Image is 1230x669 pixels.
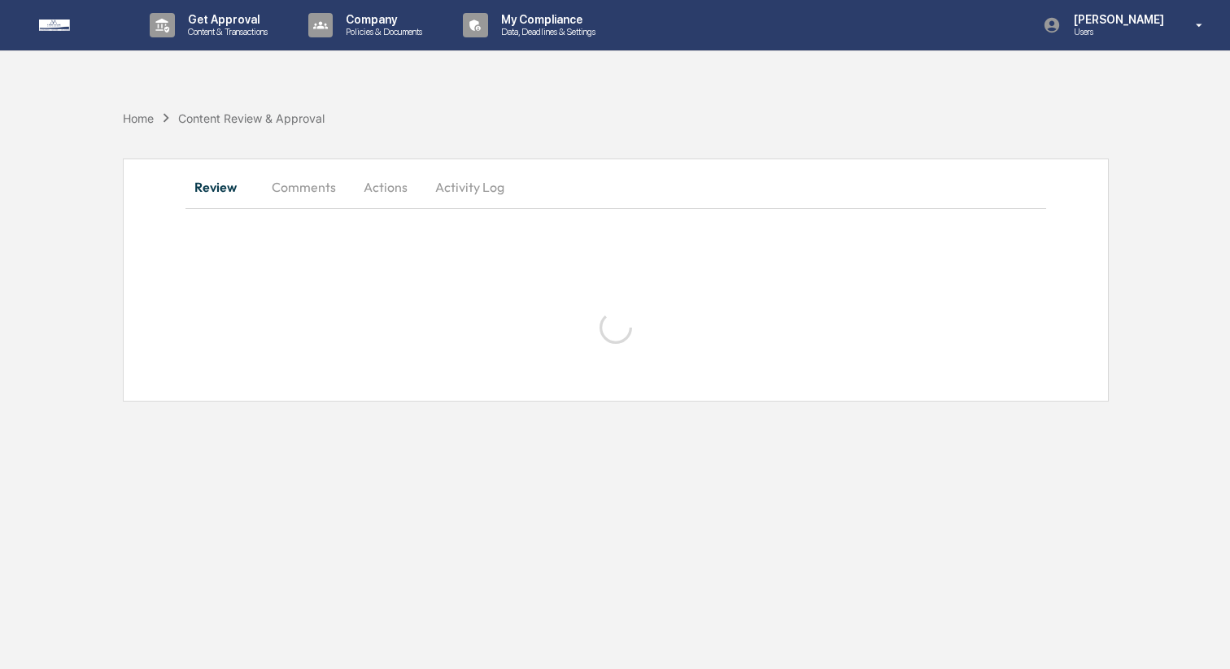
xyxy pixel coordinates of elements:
[178,111,325,125] div: Content Review & Approval
[488,13,604,26] p: My Compliance
[1061,26,1172,37] p: Users
[185,167,1046,206] div: secondary tabs example
[175,26,276,37] p: Content & Transactions
[422,167,517,206] button: Activity Log
[259,167,349,206] button: Comments
[333,13,430,26] p: Company
[123,111,154,125] div: Home
[175,13,276,26] p: Get Approval
[39,20,117,31] img: logo
[1061,13,1172,26] p: [PERSON_NAME]
[185,167,259,206] button: Review
[488,26,604,37] p: Data, Deadlines & Settings
[333,26,430,37] p: Policies & Documents
[349,167,422,206] button: Actions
